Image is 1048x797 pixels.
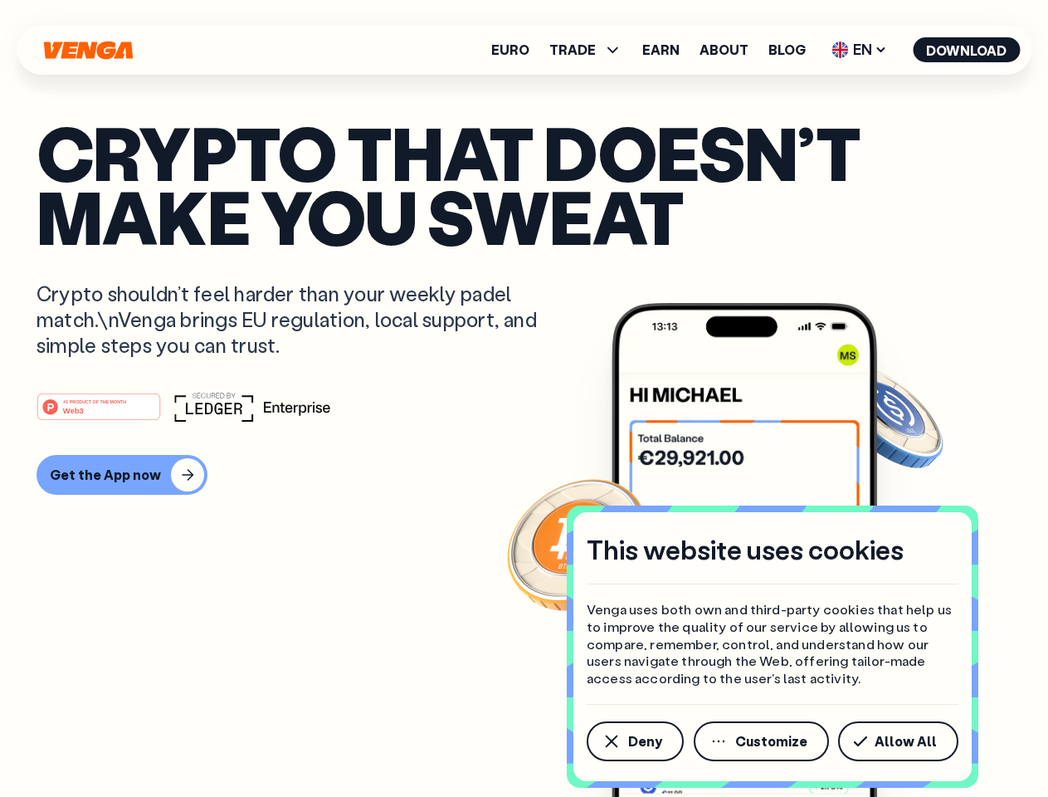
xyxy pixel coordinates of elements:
p: Venga uses both own and third-party cookies that help us to improve the quality of our service by... [587,601,958,687]
span: TRADE [549,43,596,56]
tspan: Web3 [63,405,84,414]
button: Customize [694,721,829,761]
button: Download [913,37,1020,62]
p: Crypto that doesn’t make you sweat [37,120,1011,247]
span: Allow All [875,735,937,748]
span: EN [826,37,893,63]
a: Earn [642,43,680,56]
button: Get the App now [37,455,207,495]
svg: Home [41,41,134,60]
tspan: #1 PRODUCT OF THE MONTH [63,398,126,403]
a: Get the App now [37,455,1011,495]
a: About [699,43,748,56]
button: Deny [587,721,684,761]
p: Crypto shouldn’t feel harder than your weekly padel match.\nVenga brings EU regulation, local sup... [37,281,561,359]
a: #1 PRODUCT OF THE MONTHWeb3 [37,403,161,424]
button: Allow All [838,721,958,761]
a: Euro [491,43,529,56]
img: flag-uk [831,42,848,58]
span: TRADE [549,40,622,60]
a: Blog [768,43,806,56]
img: Bitcoin [504,469,653,619]
span: Deny [628,735,662,748]
span: Customize [735,735,807,748]
img: USDC coin [827,357,947,477]
div: Get the App now [50,467,161,483]
h4: This website uses cookies [587,532,904,567]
